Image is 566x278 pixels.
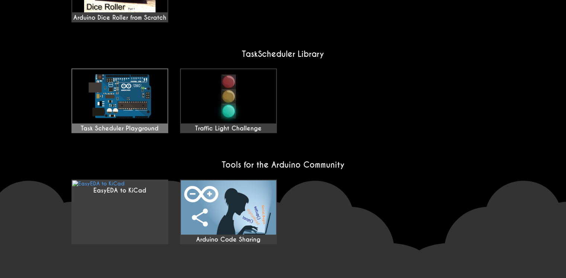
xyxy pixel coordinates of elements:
[181,236,276,243] div: Arduino Code Sharing
[180,68,277,133] a: Traffic Light Challenge
[181,69,276,123] img: Traffic Light Challenge
[71,68,168,133] a: Task Scheduler Playground
[181,180,276,235] img: EasyEDA to KiCad
[71,180,168,244] a: EasyEDA to KiCad
[72,187,167,194] div: EasyEDA to KiCad
[65,49,501,59] h2: TaskScheduler Library
[72,69,167,123] img: Task Scheduler Playground
[72,125,167,132] div: Task Scheduler Playground
[72,180,125,187] img: EasyEDA to KiCad
[181,125,276,132] div: Traffic Light Challenge
[65,160,501,170] h2: Tools for the Arduino Community
[180,180,277,244] a: Arduino Code Sharing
